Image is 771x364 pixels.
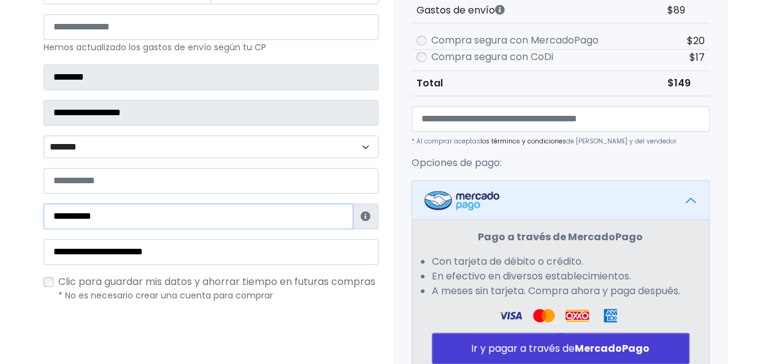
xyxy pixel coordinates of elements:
[44,41,266,53] small: Hemos actualizado los gastos de envío según tu CP
[432,333,689,364] button: Ir y pagar a través deMercadoPago
[424,191,499,210] img: Mercadopago Logo
[432,254,689,269] li: Con tarjeta de débito o crédito.
[662,71,709,96] td: $149
[58,275,375,289] span: Clic para guardar mis datos y ahorrar tiempo en futuras compras
[495,5,505,15] i: Los gastos de envío dependen de códigos postales. ¡Te puedes llevar más productos en un solo envío !
[431,33,599,48] label: Compra segura con MercadoPago
[412,156,710,170] p: Opciones de pago:
[412,71,662,96] th: Total
[361,211,370,221] i: Estafeta lo usará para ponerse en contacto en caso de tener algún problema con el envío
[58,289,378,302] p: * No es necesario crear una cuenta para comprar
[532,308,555,323] img: Visa Logo
[432,269,689,284] li: En efectivo en diversos establecimientos.
[689,50,705,64] span: $17
[480,137,566,146] a: los términos y condiciones
[478,230,643,244] strong: Pago a través de MercadoPago
[575,341,650,355] strong: MercadoPago
[566,308,589,323] img: Oxxo Logo
[412,137,710,146] p: * Al comprar aceptas de [PERSON_NAME] y del vendedor
[499,308,522,323] img: Visa Logo
[599,308,622,323] img: Amex Logo
[687,34,705,48] span: $20
[432,284,689,298] li: A meses sin tarjeta. Compra ahora y paga después.
[431,50,553,64] label: Compra segura con CoDi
